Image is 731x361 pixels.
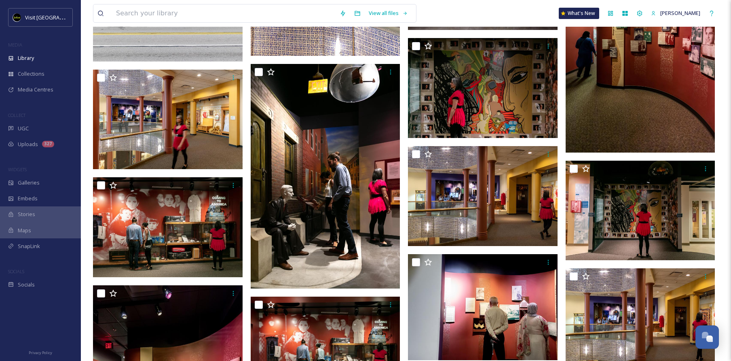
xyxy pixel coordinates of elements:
div: 327 [42,141,54,147]
a: What's New [559,8,599,19]
button: Open Chat [695,325,719,349]
img: Arab_American_Museum_Coming_to_America_Exhibit__Michelle_and_Chris_Gerard.jpeg [93,177,243,277]
span: Maps [18,227,31,234]
span: UGC [18,125,29,132]
span: SOCIALS [8,268,24,274]
span: Privacy Policy [29,350,52,355]
span: [PERSON_NAME] [660,9,700,17]
span: SnapLink [18,242,40,250]
span: COLLECT [8,112,25,118]
img: Arab_American_Museum_photo_by_Gerard-and-Belevender-Duration_Unlimited-DMCVB-551.jpg [408,38,558,138]
input: Search your library [112,4,336,22]
span: Collections [18,70,44,78]
span: Embeds [18,195,38,202]
span: Stories [18,210,35,218]
span: Library [18,54,34,62]
img: Arab_American_Museum_photo_by_Gerard-and-Belevender-Duration_Unlimited-DMCVB-547.jpg [408,146,558,246]
span: Socials [18,281,35,289]
span: WIDGETS [8,166,27,172]
a: Privacy Policy [29,347,52,357]
span: Uploads [18,140,38,148]
span: MEDIA [8,42,22,48]
span: Media Centres [18,86,53,93]
img: Arab_American_Museum_photo_by_Gerard-and-Belevender-Duration_Unlimited-DMCVB-560.jpg [93,69,243,169]
span: Galleries [18,179,40,187]
img: Arab_American_Museum_photo_by_Gerard-and-Belevender-Duration_Unlimited-DMCVB-543.jpg [408,254,558,360]
a: [PERSON_NAME] [647,5,704,21]
span: Visit [GEOGRAPHIC_DATA] [25,13,88,21]
img: Arab_American_Museum_photo_by_Gerard-and-Belevender-Duration_Unlimited-DMCVB-559.jpg [251,64,400,289]
a: View all files [365,5,412,21]
img: VISIT%20DETROIT%20LOGO%20-%20BLACK%20BACKGROUND.png [13,13,21,21]
img: Arab_American_Museum_photo_by_Gerard-and-Belevender-Duration_Unlimited-DMCVB-550.jpg [566,160,715,260]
